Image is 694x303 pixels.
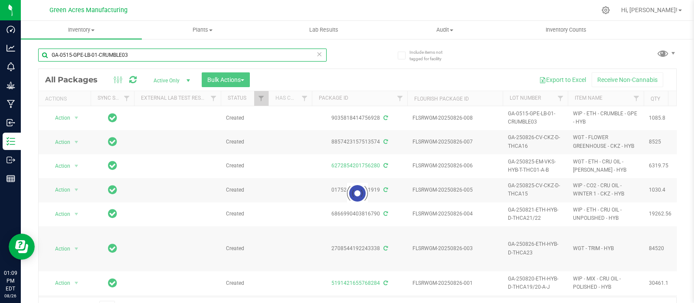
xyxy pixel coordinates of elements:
[7,156,15,164] inline-svg: Outbound
[298,26,350,34] span: Lab Results
[7,118,15,127] inline-svg: Inbound
[4,293,17,299] p: 08/26
[505,21,626,39] a: Inventory Counts
[142,21,263,39] a: Plants
[409,49,453,62] span: Include items not tagged for facility
[7,44,15,52] inline-svg: Analytics
[7,25,15,34] inline-svg: Dashboard
[316,49,322,60] span: Clear
[534,26,598,34] span: Inventory Counts
[621,7,678,13] span: Hi, [PERSON_NAME]!
[7,137,15,146] inline-svg: Inventory
[4,269,17,293] p: 01:09 PM EDT
[7,174,15,183] inline-svg: Reports
[600,6,611,14] div: Manage settings
[263,21,384,39] a: Lab Results
[142,26,262,34] span: Plants
[384,21,505,39] a: Audit
[385,26,505,34] span: Audit
[49,7,128,14] span: Green Acres Manufacturing
[9,234,35,260] iframe: Resource center
[21,26,142,34] span: Inventory
[38,49,327,62] input: Search Package ID, Item Name, SKU, Lot or Part Number...
[7,81,15,90] inline-svg: Grow
[21,21,142,39] a: Inventory
[7,100,15,108] inline-svg: Manufacturing
[7,62,15,71] inline-svg: Monitoring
